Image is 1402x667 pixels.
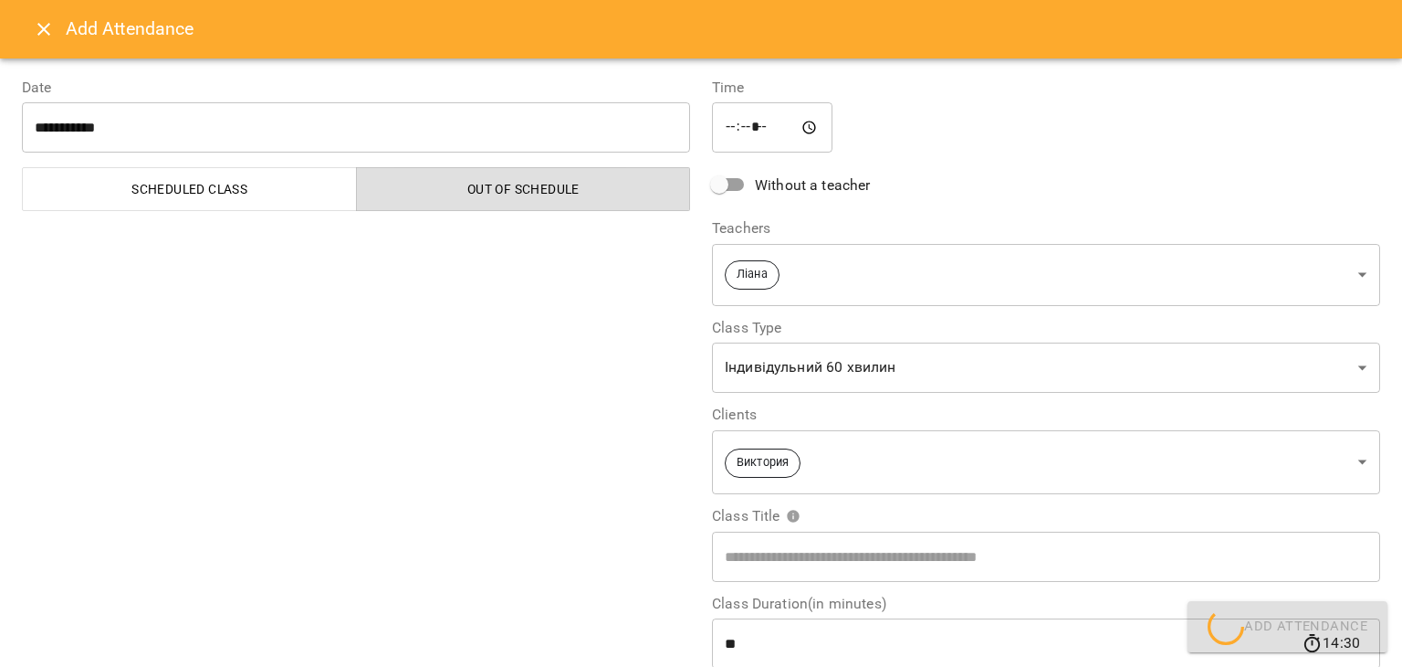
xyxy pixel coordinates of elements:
[712,221,1380,236] label: Teachers
[726,454,800,471] span: Виктория
[712,429,1380,494] div: Виктория
[712,597,1380,611] label: Class Duration(in minutes)
[712,243,1380,306] div: Ліана
[22,167,357,211] button: Scheduled class
[712,509,800,524] span: Class Title
[755,175,871,196] span: Without a teacher
[712,80,1380,95] label: Time
[712,343,1380,394] div: Індивідульний 60 хвилин
[22,7,66,51] button: Close
[786,509,800,524] svg: Please specify class title or select clients
[66,15,1380,43] h6: Add Attendance
[712,321,1380,335] label: Class Type
[368,178,680,200] span: Out of Schedule
[712,408,1380,422] label: Clients
[356,167,691,211] button: Out of Schedule
[726,266,779,283] span: Ліана
[22,80,690,95] label: Date
[34,178,346,200] span: Scheduled class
